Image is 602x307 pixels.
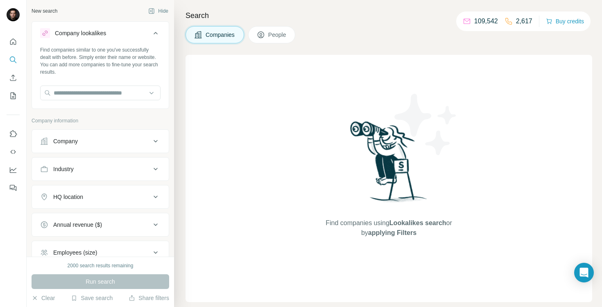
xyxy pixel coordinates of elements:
span: Lookalikes search [389,219,446,226]
img: Avatar [7,8,20,21]
button: Company [32,131,169,151]
button: Company lookalikes [32,23,169,46]
button: My lists [7,88,20,103]
button: Feedback [7,181,20,195]
span: Find companies using or by [323,218,454,238]
button: Share filters [129,294,169,302]
p: 109,542 [474,16,498,26]
button: Clear [32,294,55,302]
div: HQ location [53,193,83,201]
button: Annual revenue ($) [32,215,169,235]
div: Open Intercom Messenger [574,263,594,282]
button: HQ location [32,187,169,207]
div: Employees (size) [53,248,97,257]
span: Companies [206,31,235,39]
button: Search [7,52,20,67]
button: Use Surfe API [7,144,20,159]
h4: Search [186,10,592,21]
button: Dashboard [7,163,20,177]
button: Use Surfe on LinkedIn [7,126,20,141]
button: Enrich CSV [7,70,20,85]
div: New search [32,7,57,15]
button: Hide [143,5,174,17]
button: Quick start [7,34,20,49]
div: Company [53,137,78,145]
img: Surfe Illustration - Stars [389,88,463,161]
div: 2000 search results remaining [68,262,134,269]
span: People [268,31,287,39]
button: Save search [71,294,113,302]
span: applying Filters [368,229,416,236]
div: Industry [53,165,74,173]
div: Annual revenue ($) [53,221,102,229]
button: Industry [32,159,169,179]
div: Find companies similar to one you've successfully dealt with before. Simply enter their name or w... [40,46,161,76]
p: Company information [32,117,169,124]
div: Company lookalikes [55,29,106,37]
p: 2,617 [516,16,532,26]
button: Buy credits [546,16,584,27]
button: Employees (size) [32,243,169,262]
img: Surfe Illustration - Woman searching with binoculars [346,119,432,210]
